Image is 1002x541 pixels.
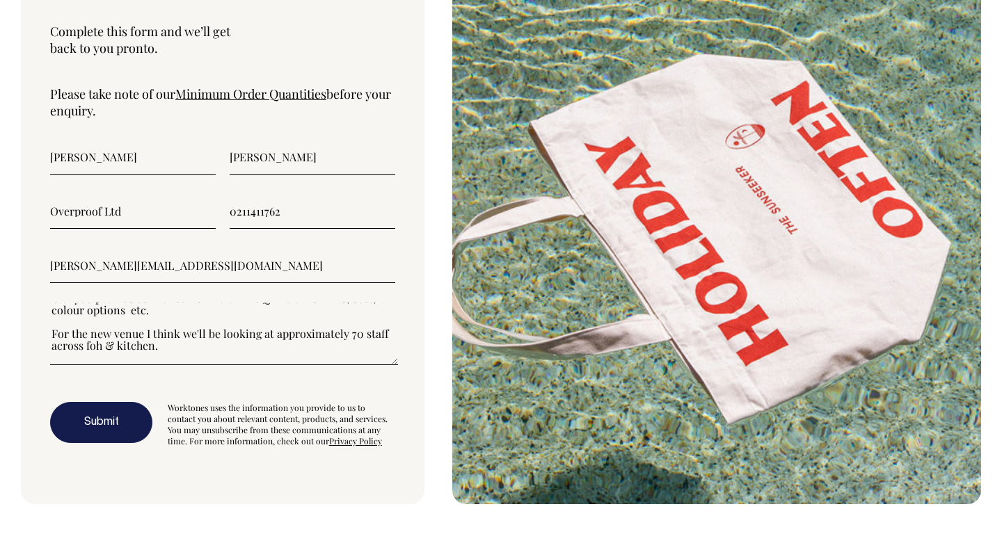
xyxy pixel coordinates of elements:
[168,402,395,446] div: Worktones uses the information you provide to us to contact you about relevant content, products,...
[50,86,395,119] p: Please take note of our before your enquiry.
[50,402,152,444] button: Submit
[329,435,382,446] a: Privacy Policy
[175,86,326,102] a: Minimum Order Quantities
[50,194,216,229] input: Business name
[230,140,395,175] input: Last name (required)
[50,248,395,283] input: Email (required)
[230,194,395,229] input: Phone (required)
[50,140,216,175] input: First name (required)
[50,23,395,56] p: Complete this form and we’ll get back to you pronto.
